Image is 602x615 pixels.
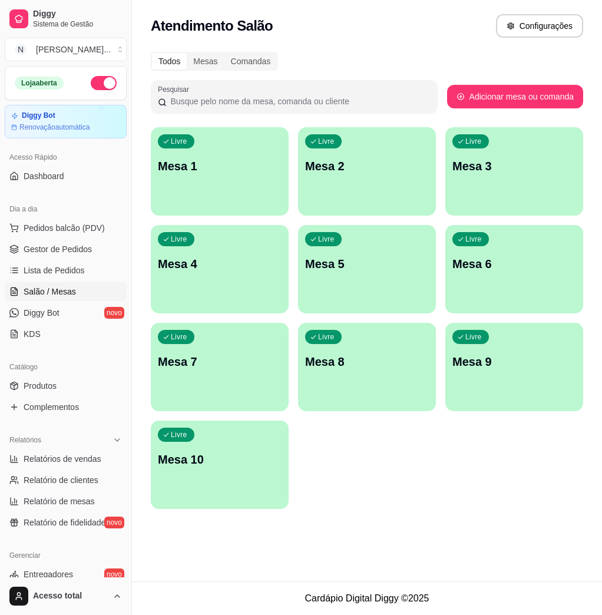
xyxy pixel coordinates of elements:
[158,84,193,94] label: Pesquisar
[447,85,583,108] button: Adicionar mesa ou comanda
[171,332,187,342] p: Livre
[151,225,289,313] button: LivreMesa 4
[167,95,430,107] input: Pesquisar
[5,148,127,167] div: Acesso Rápido
[24,170,64,182] span: Dashboard
[305,353,429,370] p: Mesa 8
[452,353,576,370] p: Mesa 9
[171,234,187,244] p: Livre
[5,303,127,322] a: Diggy Botnovo
[318,234,335,244] p: Livre
[5,38,127,61] button: Select a team
[5,449,127,468] a: Relatórios de vendas
[298,127,436,216] button: LivreMesa 2
[5,240,127,259] a: Gestor de Pedidos
[33,9,122,19] span: Diggy
[452,256,576,272] p: Mesa 6
[152,53,187,70] div: Todos
[445,127,583,216] button: LivreMesa 3
[318,332,335,342] p: Livre
[158,256,282,272] p: Mesa 4
[5,200,127,219] div: Dia a dia
[465,137,482,146] p: Livre
[24,568,73,580] span: Entregadores
[5,471,127,490] a: Relatório de clientes
[5,492,127,511] a: Relatório de mesas
[24,264,85,276] span: Lista de Pedidos
[187,53,224,70] div: Mesas
[158,158,282,174] p: Mesa 1
[15,44,27,55] span: N
[5,282,127,301] a: Salão / Mesas
[5,398,127,416] a: Complementos
[496,14,583,38] button: Configurações
[5,105,127,138] a: Diggy BotRenovaçãoautomática
[445,225,583,313] button: LivreMesa 6
[305,158,429,174] p: Mesa 2
[24,222,105,234] span: Pedidos balcão (PDV)
[24,453,101,465] span: Relatórios de vendas
[5,546,127,565] div: Gerenciar
[91,76,117,90] button: Alterar Status
[465,332,482,342] p: Livre
[298,225,436,313] button: LivreMesa 5
[24,495,95,507] span: Relatório de mesas
[5,325,127,343] a: KDS
[5,5,127,33] a: DiggySistema de Gestão
[5,358,127,376] div: Catálogo
[5,582,127,610] button: Acesso total
[9,435,41,445] span: Relatórios
[224,53,277,70] div: Comandas
[5,219,127,237] button: Pedidos balcão (PDV)
[151,16,273,35] h2: Atendimento Salão
[151,127,289,216] button: LivreMesa 1
[24,328,41,340] span: KDS
[24,286,76,297] span: Salão / Mesas
[5,261,127,280] a: Lista de Pedidos
[305,256,429,272] p: Mesa 5
[19,123,90,132] article: Renovação automática
[5,376,127,395] a: Produtos
[36,44,111,55] div: [PERSON_NAME] ...
[171,137,187,146] p: Livre
[15,77,64,90] div: Loja aberta
[24,517,105,528] span: Relatório de fidelidade
[33,19,122,29] span: Sistema de Gestão
[158,451,282,468] p: Mesa 10
[445,323,583,411] button: LivreMesa 9
[171,430,187,439] p: Livre
[151,421,289,509] button: LivreMesa 10
[24,474,98,486] span: Relatório de clientes
[24,401,79,413] span: Complementos
[298,323,436,411] button: LivreMesa 8
[24,380,57,392] span: Produtos
[151,323,289,411] button: LivreMesa 7
[318,137,335,146] p: Livre
[24,307,59,319] span: Diggy Bot
[465,234,482,244] p: Livre
[33,591,108,601] span: Acesso total
[5,513,127,532] a: Relatório de fidelidadenovo
[5,565,127,584] a: Entregadoresnovo
[22,111,55,120] article: Diggy Bot
[132,581,602,615] footer: Cardápio Digital Diggy © 2025
[24,243,92,255] span: Gestor de Pedidos
[452,158,576,174] p: Mesa 3
[158,353,282,370] p: Mesa 7
[5,167,127,186] a: Dashboard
